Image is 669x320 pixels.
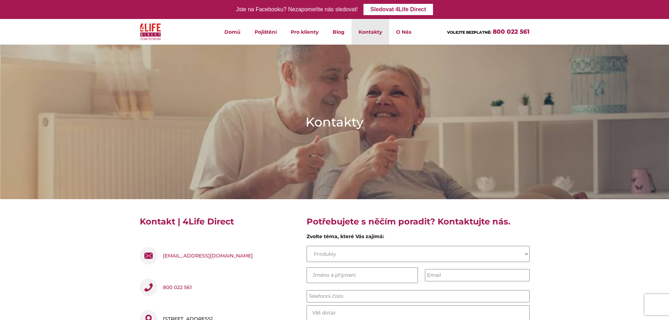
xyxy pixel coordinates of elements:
[306,113,363,131] h1: Kontakty
[447,30,491,35] span: VOLEJTE BEZPLATNĚ:
[363,4,433,15] a: Sledovat 4Life Direct
[217,19,248,45] a: Domů
[493,28,530,35] a: 800 022 561
[163,279,192,296] a: 800 022 561
[326,19,352,45] a: Blog
[163,247,253,265] a: [EMAIL_ADDRESS][DOMAIN_NAME]
[236,5,358,15] div: Jste na Facebooku? Nezapomeňte nás sledovat!
[352,19,389,45] a: Kontakty
[140,22,161,42] img: 4Life Direct Česká republika logo
[307,267,418,283] input: Jméno a příjmení
[307,290,530,302] input: Telefonní číslo
[425,269,530,281] input: Email
[307,216,530,233] h4: Potřebujete s něčím poradit? Kontaktujte nás.
[307,233,530,243] div: Zvolte téma, které Vás zajímá:
[140,216,296,233] h4: Kontakt | 4Life Direct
